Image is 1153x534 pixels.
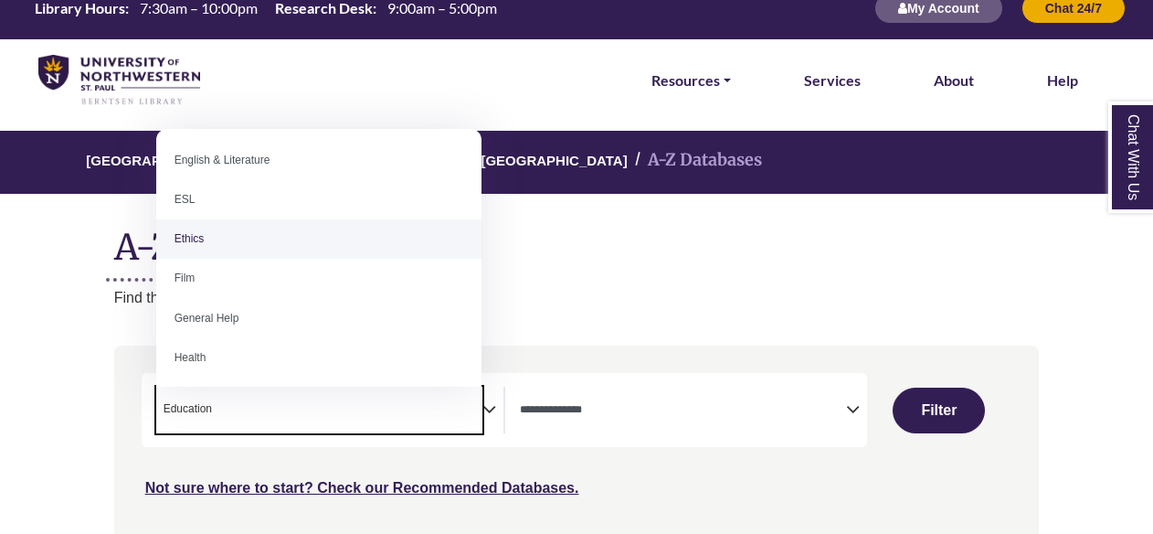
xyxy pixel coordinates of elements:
[1047,69,1078,92] a: Help
[628,147,762,174] li: A-Z Databases
[114,286,1040,310] p: Find the best library databases for your research.
[156,259,482,298] li: Film
[804,69,861,92] a: Services
[114,212,1040,268] h1: A-Z Databases
[156,180,482,219] li: ESL
[156,338,482,378] li: Health
[86,150,347,168] a: [GEOGRAPHIC_DATA][PERSON_NAME]
[893,388,985,433] button: Submit for Search Results
[156,219,482,259] li: Ethics
[651,69,731,92] a: Resources
[216,404,224,419] textarea: Search
[38,55,200,106] img: library_home
[145,480,579,496] a: Not sure where to start? Check our Recommended Databases.
[156,400,212,418] li: Education
[164,400,212,418] span: Education
[520,404,846,419] textarea: Search
[114,131,1040,194] nav: breadcrumb
[156,141,482,180] li: English & Literature
[156,299,482,338] li: General Help
[934,69,974,92] a: About
[366,150,628,168] a: [PERSON_NAME][GEOGRAPHIC_DATA]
